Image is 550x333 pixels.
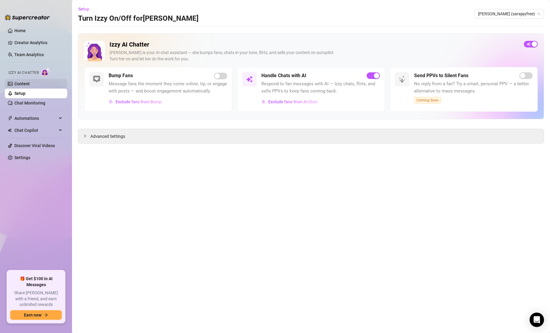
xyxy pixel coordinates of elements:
[110,41,519,48] h2: Izzy AI Chatter
[14,52,44,57] a: Team Analytics
[262,100,266,104] img: svg%3e
[10,290,62,308] span: Share [PERSON_NAME] with a friend, and earn unlimited rewards
[24,313,41,317] span: Earn now
[93,76,100,83] img: svg%3e
[41,68,50,76] img: AI Chatter
[14,143,55,148] a: Discover Viral Videos
[109,100,113,104] img: svg%3e
[8,116,13,121] span: thunderbolt
[261,80,380,95] span: Respond to fan messages with AI — Izzy chats, flirts, and sells PPVs to keep fans coming back.
[83,134,87,138] span: collapsed
[10,276,62,288] span: 🎁 Get $100 in AI Messages
[14,126,57,135] span: Chat Copilot
[116,99,162,104] span: Exclude fans from Bump
[14,155,30,160] a: Settings
[530,313,544,327] div: Open Intercom Messenger
[83,133,90,139] div: collapsed
[14,28,26,33] a: Home
[14,101,45,105] a: Chat Monitoring
[14,81,30,86] a: Content
[537,12,541,16] span: team
[78,14,199,23] h3: Turn Izzy On/Off for [PERSON_NAME]
[268,99,317,104] span: Exclude fans from AI Chat
[8,70,39,76] span: Izzy AI Chatter
[10,310,62,320] button: Earn nowarrow-right
[90,133,125,140] span: Advanced Settings
[110,50,519,62] div: [PERSON_NAME] is your AI chat assistant — she bumps fans, chats in your tone, flirts, and sells y...
[78,7,89,11] span: Setup
[14,38,62,47] a: Creator Analytics
[8,128,12,132] img: Chat Copilot
[261,97,317,107] button: Exclude fans from AI Chat
[109,80,227,95] span: Message fans the moment they come online, tip, or engage with posts — and boost engagement automa...
[414,80,533,95] span: No reply from a fan? Try a smart, personal PPV — a better alternative to mass messages.
[109,72,133,79] h5: Bump Fans
[414,72,468,79] h5: Send PPVs to Silent Fans
[478,9,540,18] span: Sara (sarajayfree)
[84,41,105,61] img: Izzy AI Chatter
[14,91,26,96] a: Setup
[414,97,441,104] span: Coming Soon
[44,313,48,317] span: arrow-right
[78,4,94,14] button: Setup
[5,14,50,20] img: logo-BBDzfeDw.svg
[398,76,406,83] img: svg%3e
[14,114,57,123] span: Automations
[261,72,306,79] h5: Handle Chats with AI
[109,97,162,107] button: Exclude fans from Bump
[246,76,253,83] img: svg%3e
